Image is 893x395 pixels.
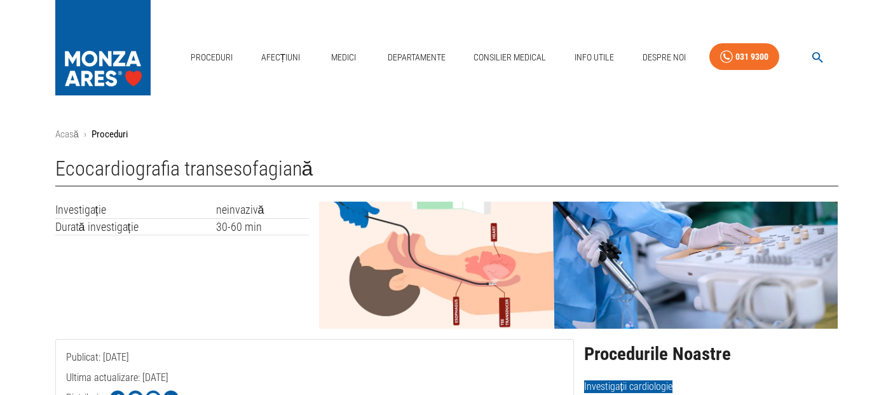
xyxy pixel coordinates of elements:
td: 30-60 min [216,218,310,235]
a: Medici [324,45,364,71]
a: Afecțiuni [256,45,306,71]
a: Departamente [383,45,451,71]
div: 031 9300 [735,49,768,65]
a: 031 9300 [709,43,779,71]
td: Durată investigație [55,218,216,235]
a: Consilier Medical [468,45,551,71]
p: Proceduri [92,127,128,142]
span: Investigații cardiologie [584,380,672,393]
li: › [84,127,86,142]
a: Acasă [55,128,79,140]
a: Proceduri [186,45,238,71]
h1: Ecocardiografia transesofagiană [55,157,838,186]
a: Despre Noi [637,45,691,71]
img: Ecocardiografia transesofagiană | MONZA ARES [319,202,838,329]
td: Investigație [55,202,216,218]
nav: breadcrumb [55,127,838,142]
a: Info Utile [569,45,619,71]
h2: Procedurile Noastre [584,344,838,364]
td: neinvazivă [216,202,310,218]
